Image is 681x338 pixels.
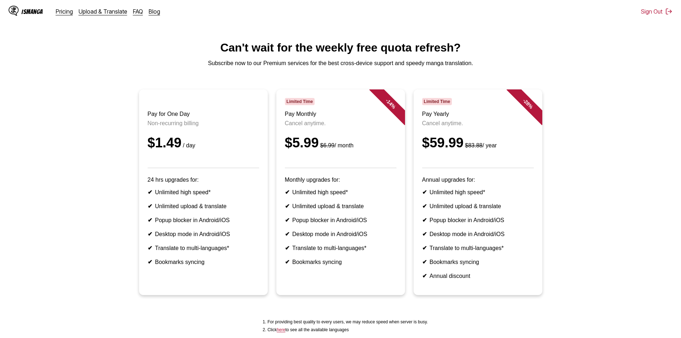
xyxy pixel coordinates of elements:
[369,82,412,125] div: - 14 %
[148,189,152,195] b: ✔
[665,8,672,15] img: Sign out
[6,41,675,54] h1: Can't wait for the weekly free quota refresh?
[465,142,483,148] s: $83.88
[285,245,396,251] li: Translate to multi-languages*
[285,203,290,209] b: ✔
[285,231,290,237] b: ✔
[21,8,43,15] div: IsManga
[277,327,285,332] a: Available languages
[285,98,315,105] span: Limited Time
[285,217,396,224] li: Popup blocker in Android/iOS
[285,245,290,251] b: ✔
[422,231,427,237] b: ✔
[422,217,427,223] b: ✔
[285,231,396,237] li: Desktop mode in Android/iOS
[149,8,160,15] a: Blog
[148,217,259,224] li: Popup blocker in Android/iOS
[148,245,259,251] li: Translate to multi-languages*
[285,203,396,210] li: Unlimited upload & translate
[148,259,259,265] li: Bookmarks syncing
[422,120,534,127] p: Cancel anytime.
[422,111,534,117] h3: Pay Yearly
[9,6,19,16] img: IsManga Logo
[422,259,534,265] li: Bookmarks syncing
[285,111,396,117] h3: Pay Monthly
[285,189,396,196] li: Unlimited high speed*
[148,120,259,127] p: Non-recurring billing
[267,327,428,332] li: Click to see all the available languages
[422,203,427,209] b: ✔
[422,189,427,195] b: ✔
[148,231,152,237] b: ✔
[422,273,427,279] b: ✔
[148,111,259,117] h3: Pay for One Day
[422,273,534,279] li: Annual discount
[9,6,56,17] a: IsManga LogoIsManga
[148,177,259,183] p: 24 hrs upgrades for:
[267,319,428,324] li: For providing best quality to every users, we may reduce speed when server is busy.
[182,142,196,148] small: / day
[56,8,73,15] a: Pricing
[422,245,427,251] b: ✔
[422,189,534,196] li: Unlimited high speed*
[422,259,427,265] b: ✔
[285,259,396,265] li: Bookmarks syncing
[506,82,549,125] div: - 28 %
[285,189,290,195] b: ✔
[285,135,396,151] div: $5.99
[641,8,672,15] button: Sign Out
[422,245,534,251] li: Translate to multi-languages*
[422,177,534,183] p: Annual upgrades for:
[422,203,534,210] li: Unlimited upload & translate
[79,8,127,15] a: Upload & Translate
[148,135,259,151] div: $1.49
[148,259,152,265] b: ✔
[148,189,259,196] li: Unlimited high speed*
[320,142,335,148] s: $6.99
[285,120,396,127] p: Cancel anytime.
[148,217,152,223] b: ✔
[285,217,290,223] b: ✔
[148,245,152,251] b: ✔
[133,8,143,15] a: FAQ
[148,203,152,209] b: ✔
[6,60,675,67] p: Subscribe now to our Premium services for the best cross-device support and speedy manga translat...
[422,98,452,105] span: Limited Time
[285,177,396,183] p: Monthly upgrades for:
[422,231,534,237] li: Desktop mode in Android/iOS
[422,217,534,224] li: Popup blocker in Android/iOS
[319,142,354,148] small: / month
[148,231,259,237] li: Desktop mode in Android/iOS
[464,142,497,148] small: / year
[148,203,259,210] li: Unlimited upload & translate
[422,135,534,151] div: $59.99
[285,259,290,265] b: ✔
